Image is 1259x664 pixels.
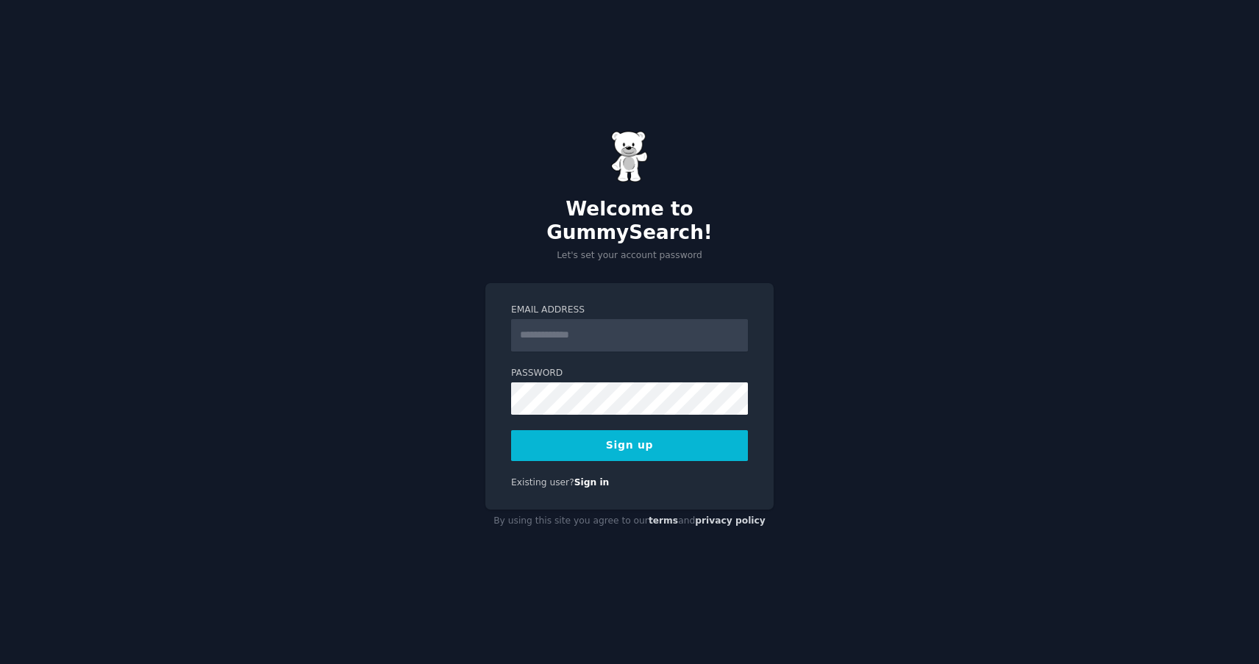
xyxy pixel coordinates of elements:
[511,367,748,380] label: Password
[649,515,678,526] a: terms
[574,477,610,488] a: Sign in
[485,510,774,533] div: By using this site you agree to our and
[611,131,648,182] img: Gummy Bear
[511,430,748,461] button: Sign up
[695,515,766,526] a: privacy policy
[485,198,774,244] h2: Welcome to GummySearch!
[511,477,574,488] span: Existing user?
[511,304,748,317] label: Email Address
[485,249,774,263] p: Let's set your account password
